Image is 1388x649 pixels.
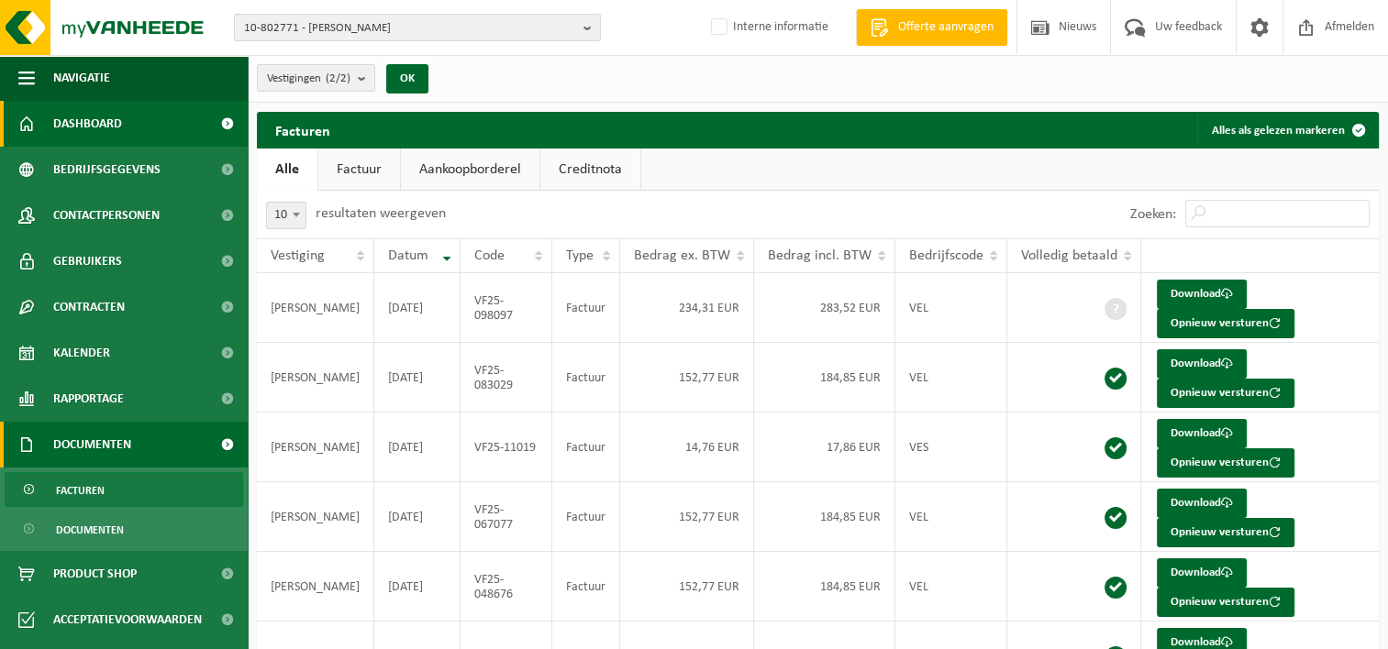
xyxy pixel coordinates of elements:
td: VF25-083029 [461,343,552,412]
label: Interne informatie [707,14,828,41]
td: 152,77 EUR [620,343,754,412]
span: Contactpersonen [53,192,160,238]
td: 234,31 EUR [620,273,754,343]
td: 14,76 EUR [620,412,754,482]
a: Download [1157,558,1247,588]
td: [DATE] [374,412,461,482]
a: Facturen [5,472,243,507]
td: 152,77 EUR [620,482,754,552]
td: 152,77 EUR [620,552,754,621]
td: [DATE] [374,482,461,552]
a: Alle [257,148,317,191]
td: 184,85 EUR [754,482,895,552]
span: Offerte aanvragen [894,18,998,37]
button: Opnieuw versturen [1157,588,1294,617]
span: 10 [267,203,305,228]
span: Rapportage [53,376,124,422]
td: VF25-11019 [461,412,552,482]
td: [PERSON_NAME] [257,273,374,343]
h2: Facturen [257,112,349,148]
span: 10-802771 - [PERSON_NAME] [244,15,576,42]
span: Bedrag incl. BTW [768,248,872,263]
button: Opnieuw versturen [1157,309,1294,338]
span: Product Shop [53,551,137,597]
td: VF25-098097 [461,273,552,343]
a: Download [1157,419,1247,448]
td: VEL [895,273,1007,343]
button: Vestigingen(2/2) [257,64,375,92]
a: Aankoopborderel [401,148,539,191]
button: Opnieuw versturen [1157,518,1294,547]
td: [PERSON_NAME] [257,552,374,621]
span: Acceptatievoorwaarden [53,597,202,643]
span: Documenten [53,422,131,467]
span: Volledig betaald [1021,248,1117,263]
a: Documenten [5,511,243,546]
span: Documenten [56,512,124,547]
td: VEL [895,552,1007,621]
td: VEL [895,482,1007,552]
button: Alles als gelezen markeren [1197,112,1377,148]
span: Vestiging [271,248,325,263]
count: (2/2) [326,72,350,84]
td: [DATE] [374,343,461,412]
span: Datum [388,248,428,263]
td: VES [895,412,1007,482]
td: Factuur [552,273,620,343]
td: Factuur [552,343,620,412]
span: Bedrag ex. BTW [634,248,730,263]
span: Navigatie [53,55,110,101]
button: Opnieuw versturen [1157,448,1294,478]
span: 10 [266,202,306,229]
button: OK [386,64,428,93]
td: 184,85 EUR [754,552,895,621]
a: Download [1157,349,1247,379]
a: Offerte aanvragen [856,9,1007,46]
a: Download [1157,489,1247,518]
span: Bedrijfsgegevens [53,147,161,192]
a: Creditnota [540,148,640,191]
span: Facturen [56,473,105,508]
a: Download [1157,280,1247,309]
td: 17,86 EUR [754,412,895,482]
label: Zoeken: [1130,207,1176,222]
span: Vestigingen [267,65,350,93]
span: Contracten [53,284,125,330]
td: Factuur [552,412,620,482]
td: VF25-067077 [461,482,552,552]
label: resultaten weergeven [316,206,446,221]
button: 10-802771 - [PERSON_NAME] [234,14,601,41]
button: Opnieuw versturen [1157,379,1294,408]
td: 283,52 EUR [754,273,895,343]
span: Dashboard [53,101,122,147]
td: [DATE] [374,552,461,621]
td: [PERSON_NAME] [257,412,374,482]
td: Factuur [552,552,620,621]
span: Code [474,248,505,263]
td: [DATE] [374,273,461,343]
td: 184,85 EUR [754,343,895,412]
td: [PERSON_NAME] [257,482,374,552]
span: Kalender [53,330,110,376]
td: VEL [895,343,1007,412]
a: Factuur [318,148,400,191]
td: [PERSON_NAME] [257,343,374,412]
span: Gebruikers [53,238,122,284]
td: VF25-048676 [461,552,552,621]
td: Factuur [552,482,620,552]
span: Type [566,248,594,263]
span: Bedrijfscode [909,248,983,263]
